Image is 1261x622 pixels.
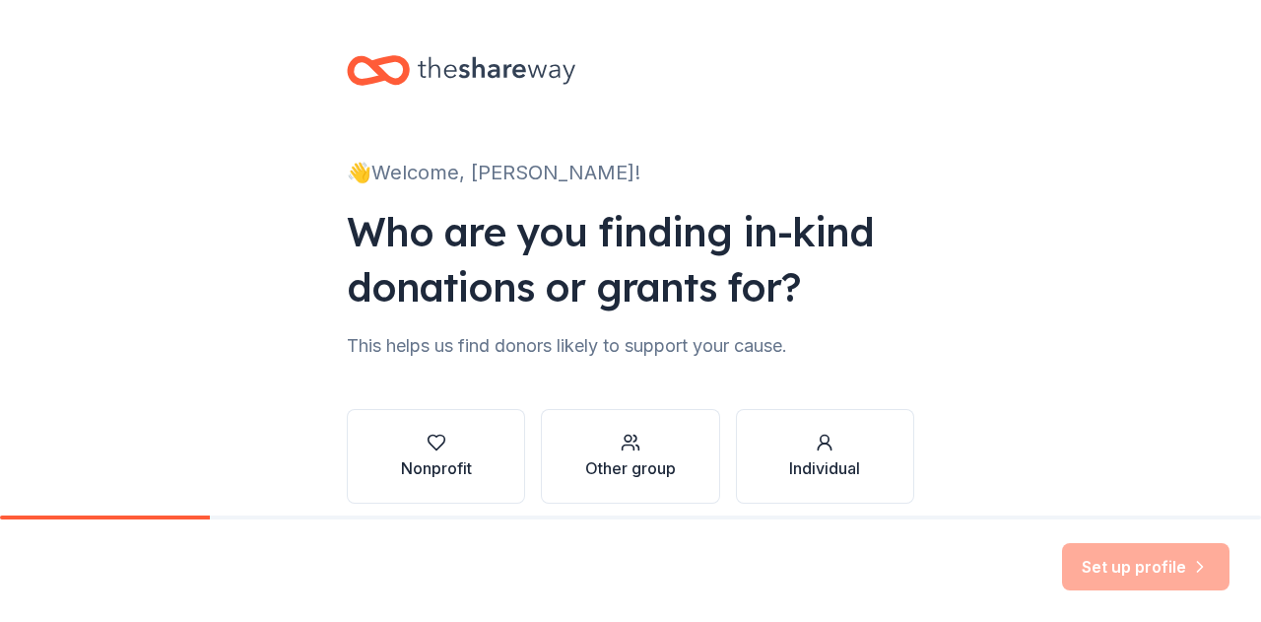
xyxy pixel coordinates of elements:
[585,456,676,480] div: Other group
[347,330,914,362] div: This helps us find donors likely to support your cause.
[736,409,914,504] button: Individual
[401,456,472,480] div: Nonprofit
[347,204,914,314] div: Who are you finding in-kind donations or grants for?
[347,409,525,504] button: Nonprofit
[541,409,719,504] button: Other group
[789,456,860,480] div: Individual
[347,157,914,188] div: 👋 Welcome, [PERSON_NAME]!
